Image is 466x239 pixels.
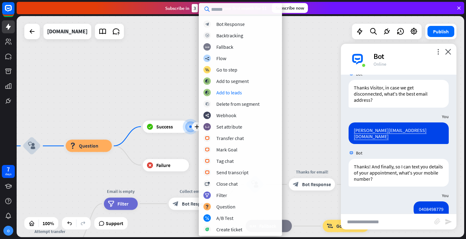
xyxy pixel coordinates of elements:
span: Support [106,218,123,228]
div: Thanks for email! [284,169,340,175]
div: Question [216,204,235,210]
div: Thanks Visitor, in case we get disconnected, what's the best email address? [349,80,449,108]
i: block_user_input [28,142,35,150]
button: Open LiveChat chat widget [5,2,23,21]
i: more_vert [435,49,441,55]
div: Close chat [216,181,238,187]
i: plus [194,125,199,129]
i: block_delete_from_segment [205,102,209,106]
span: Filter [117,201,129,207]
div: Add to leads [216,89,242,96]
div: Set attribute [216,124,242,130]
i: filter [205,193,209,197]
span: Go to step [336,223,358,229]
div: 7 [7,167,10,172]
div: Subscribe now [272,3,308,13]
div: Go to step [216,67,237,73]
div: Online [374,61,449,67]
div: Mark Goal [216,146,237,153]
i: block_bot_response [173,201,179,207]
i: block_goto [205,68,209,72]
a: [PERSON_NAME][EMAIL_ADDRESS][DOMAIN_NAME] [354,127,427,139]
i: send [445,218,452,225]
i: block_ab_testing [205,216,209,220]
span: Failure [156,162,170,168]
a: 7 days [2,165,15,178]
i: block_add_to_segment [205,91,209,95]
div: Delete from segment [216,101,260,107]
span: Success [156,124,173,130]
i: filter [108,201,114,207]
div: Create ticket [216,226,242,233]
span: Bot [356,150,362,156]
i: block_livechat [205,136,210,140]
div: days [5,172,11,176]
div: onemri.com.au [47,24,88,39]
i: close [445,49,451,55]
div: Add to segment [216,78,249,84]
div: Flow [216,55,226,61]
div: Collect email [164,188,219,195]
i: builder_tree [205,56,209,60]
span: Question [79,143,98,149]
div: Send transcript [216,169,248,175]
i: block_livechat [205,171,210,175]
div: Bot Response [216,21,245,27]
div: Fallback [216,44,233,50]
span: You [442,114,449,119]
i: block_livechat [205,148,210,152]
button: Publish [427,26,454,37]
i: block_livechat [205,159,210,163]
span: You [442,193,449,198]
div: Bot [374,52,449,61]
i: block_question [70,143,76,149]
i: block_goto [327,223,333,229]
div: O [3,226,13,236]
i: webhooks [205,113,209,117]
i: block_add_to_segment [205,79,209,83]
i: block_success [147,124,153,130]
div: Email is empty [99,188,142,195]
div: 100% [41,218,56,228]
div: Attempt transfer [22,229,78,235]
div: Filter [216,192,227,198]
i: block_question [205,205,209,209]
div: Transfer chat [216,135,244,141]
div: 0408498779 [414,201,449,217]
i: block_bot_response [205,22,209,26]
div: Subscribe in days to get your first month for $1 [165,4,267,12]
i: block_bot_response [293,181,299,187]
i: block_set_attribute [205,125,209,129]
div: Thanks! And finally, so I can text you details of your appointment, what's your mobile number? [349,159,449,187]
span: Bot Response [302,181,331,187]
i: block_attachment [434,218,440,225]
div: Tag chat [216,158,234,164]
i: block_fallback [205,45,209,49]
div: 3 [192,4,198,12]
div: Webhook [216,112,236,118]
i: block_failure [147,162,153,168]
span: Bot Response [182,201,211,207]
i: block_close_chat [205,182,210,186]
i: block_backtracking [205,34,209,38]
div: A/B Test [216,215,233,221]
div: Backtracking [216,32,243,39]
